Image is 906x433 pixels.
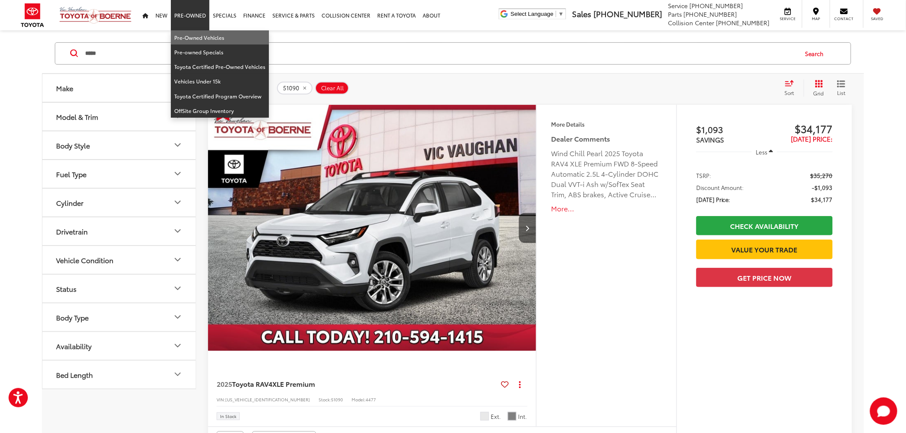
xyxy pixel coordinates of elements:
[513,377,528,391] button: Actions
[56,313,89,321] div: Body Type
[519,412,528,421] span: Int.
[752,144,778,160] button: Less
[217,396,225,403] span: VIN:
[834,16,854,21] span: Contact
[511,11,564,17] a: Select Language​
[807,16,826,21] span: Map
[42,275,197,303] button: StatusStatus
[331,396,343,403] span: 51090
[59,6,132,24] img: Vic Vaughan Toyota of Boerne
[42,361,197,389] button: Bed LengthBed Length
[551,133,662,144] h5: Dealer Comments
[217,379,498,389] a: 2025Toyota RAV4XLE Premium
[519,213,536,243] button: Next image
[690,1,743,10] span: [PHONE_NUMBER]
[208,105,537,351] a: 2025 Toyota RAV4 XLE Premium2025 Toyota RAV4 XLE Premium2025 Toyota RAV4 XLE Premium2025 Toyota R...
[804,80,831,97] button: Grid View
[551,204,662,214] button: More...
[811,195,833,204] span: $34,177
[272,379,315,389] span: XLE Premium
[42,332,197,360] button: AvailabilityAvailability
[171,45,269,59] a: Pre-owned Specials
[593,8,662,19] span: [PHONE_NUMBER]
[668,18,715,27] span: Collision Center
[42,189,197,216] button: CylinderCylinder
[173,341,183,351] div: Availability
[696,123,765,136] span: $1,093
[84,43,797,64] input: Search by Make, Model, or Keyword
[42,303,197,331] button: Body TypeBody Type
[756,148,768,156] span: Less
[42,74,197,102] button: MakeMake
[171,89,269,104] a: Toyota Certified Program Overview
[56,256,113,264] div: Vehicle Condition
[696,216,833,235] a: Check Availability
[225,396,310,403] span: [US_VEHICLE_IDENTIFICATION_NUMBER]
[352,396,366,403] span: Model:
[173,283,183,294] div: Status
[56,342,92,350] div: Availability
[366,396,376,403] span: 4477
[171,74,269,89] a: Vehicles Under 15k
[173,255,183,265] div: Vehicle Condition
[277,82,313,95] button: remove 51090
[551,121,662,127] h4: More Details
[558,11,564,17] span: ▼
[42,217,197,245] button: DrivetrainDrivetrain
[696,240,833,259] a: Value Your Trade
[684,10,737,18] span: [PHONE_NUMBER]
[812,183,833,192] span: -$1,093
[171,104,269,118] a: OffSite Group Inventory
[519,381,521,388] span: dropdown dots
[696,195,730,204] span: [DATE] Price:
[319,396,331,403] span: Stock:
[781,80,804,97] button: Select sort value
[511,11,554,17] span: Select Language
[42,103,197,130] button: Model & TrimModel & Trim
[837,89,846,96] span: List
[173,197,183,208] div: Cylinder
[814,89,824,97] span: Grid
[56,371,93,379] div: Bed Length
[778,16,798,21] span: Service
[56,141,90,149] div: Body Style
[171,30,269,45] a: Pre-Owned Vehicles
[42,131,197,159] button: Body StyleBody Style
[868,16,887,21] span: Saved
[208,105,537,351] div: 2025 Toyota RAV4 XLE Premium 0
[831,80,852,97] button: List View
[171,59,269,74] a: Toyota Certified Pre-Owned Vehicles
[173,369,183,380] div: Bed Length
[173,312,183,322] div: Body Type
[797,43,836,64] button: Search
[232,379,272,389] span: Toyota RAV4
[321,85,344,92] span: Clear All
[56,84,73,92] div: Make
[696,268,833,287] button: Get Price Now
[42,160,197,188] button: Fuel TypeFuel Type
[870,397,897,425] svg: Start Chat
[716,18,770,27] span: [PHONE_NUMBER]
[791,134,833,143] span: [DATE] Price:
[173,169,183,179] div: Fuel Type
[208,105,537,352] img: 2025 Toyota RAV4 XLE Premium
[668,10,682,18] span: Parts
[217,379,232,389] span: 2025
[173,226,183,236] div: Drivetrain
[491,412,501,421] span: Ext.
[56,227,88,235] div: Drivetrain
[785,89,794,96] span: Sort
[696,183,744,192] span: Discount Amount:
[480,412,489,421] span: Wind Chill Pearl
[283,85,299,92] span: 51090
[315,82,349,95] button: Clear All
[56,170,86,178] div: Fuel Type
[42,246,197,274] button: Vehicle ConditionVehicle Condition
[173,140,183,150] div: Body Style
[220,414,236,418] span: In Stock
[696,171,711,180] span: TSRP:
[508,412,516,421] span: Ash
[56,199,83,207] div: Cylinder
